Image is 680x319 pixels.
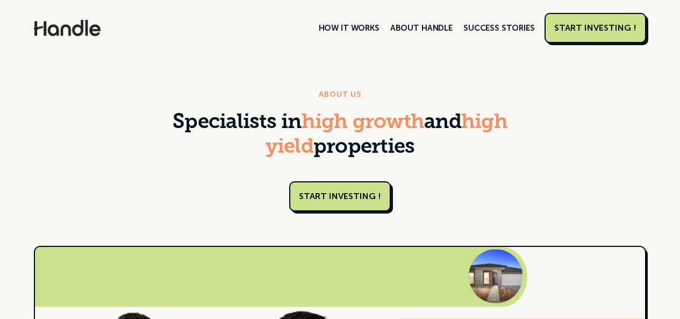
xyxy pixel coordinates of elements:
a: SUCCESS STORIES [458,19,540,37]
a: HOW IT WORKS [313,19,385,37]
div: ABOUT US [319,88,362,101]
span: high growth [302,112,425,133]
span: high yield [266,112,507,158]
a: ABOUT HANDLE [385,19,458,37]
div: START INVESTING ! [554,23,636,33]
h1: Specialists in and properties [171,111,510,160]
a: START INVESTING ! [289,181,391,211]
a: START INVESTING ! [545,13,646,43]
